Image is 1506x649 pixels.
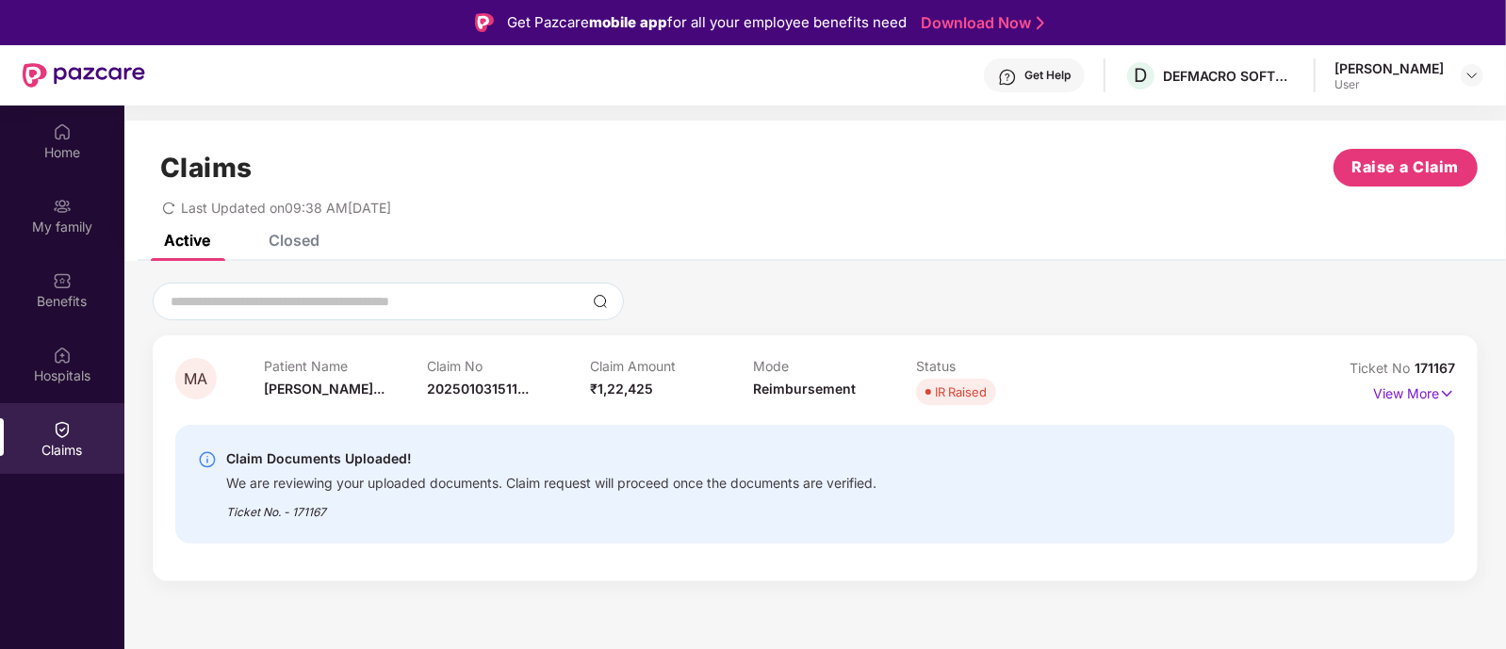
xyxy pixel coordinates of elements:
[53,420,72,439] img: svg+xml;base64,PHN2ZyBpZD0iQ2xhaW0iIHhtbG5zPSJodHRwOi8vd3d3LnczLm9yZy8yMDAwL3N2ZyIgd2lkdGg9IjIwIi...
[23,63,145,88] img: New Pazcare Logo
[164,231,210,250] div: Active
[753,381,856,397] span: Reimbursement
[1415,360,1455,376] span: 171167
[226,492,876,521] div: Ticket No. - 171167
[269,231,319,250] div: Closed
[53,197,72,216] img: svg+xml;base64,PHN2ZyB3aWR0aD0iMjAiIGhlaWdodD0iMjAiIHZpZXdCb3g9IjAgMCAyMCAyMCIgZmlsbD0ibm9uZSIgeG...
[921,13,1039,33] a: Download Now
[53,346,72,365] img: svg+xml;base64,PHN2ZyBpZD0iSG9zcGl0YWxzIiB4bWxucz0iaHR0cDovL3d3dy53My5vcmcvMjAwMC9zdmciIHdpZHRoPS...
[998,68,1017,87] img: svg+xml;base64,PHN2ZyBpZD0iSGVscC0zMngzMiIgeG1sbnM9Imh0dHA6Ly93d3cudzMub3JnLzIwMDAvc3ZnIiB3aWR0aD...
[590,381,653,397] span: ₹1,22,425
[162,200,175,216] span: redo
[427,381,529,397] span: 202501031511...
[1352,155,1460,179] span: Raise a Claim
[1334,59,1444,77] div: [PERSON_NAME]
[1163,67,1295,85] div: DEFMACRO SOFTWARE PRIVATE LIMITED
[1135,64,1148,87] span: D
[1350,360,1415,376] span: Ticket No
[53,271,72,290] img: svg+xml;base64,PHN2ZyBpZD0iQmVuZWZpdHMiIHhtbG5zPSJodHRwOi8vd3d3LnczLm9yZy8yMDAwL3N2ZyIgd2lkdGg9Ij...
[1024,68,1071,83] div: Get Help
[160,152,253,184] h1: Claims
[198,450,217,469] img: svg+xml;base64,PHN2ZyBpZD0iSW5mby0yMHgyMCIgeG1sbnM9Imh0dHA6Ly93d3cudzMub3JnLzIwMDAvc3ZnIiB3aWR0aD...
[916,358,1079,374] p: Status
[1439,383,1455,404] img: svg+xml;base64,PHN2ZyB4bWxucz0iaHR0cDovL3d3dy53My5vcmcvMjAwMC9zdmciIHdpZHRoPSIxNyIgaGVpZ2h0PSIxNy...
[593,294,608,309] img: svg+xml;base64,PHN2ZyBpZD0iU2VhcmNoLTMyeDMyIiB4bWxucz0iaHR0cDovL3d3dy53My5vcmcvMjAwMC9zdmciIHdpZH...
[264,358,427,374] p: Patient Name
[590,358,753,374] p: Claim Amount
[1465,68,1480,83] img: svg+xml;base64,PHN2ZyBpZD0iRHJvcGRvd24tMzJ4MzIiIHhtbG5zPSJodHRwOi8vd3d3LnczLm9yZy8yMDAwL3N2ZyIgd2...
[427,358,590,374] p: Claim No
[475,13,494,32] img: Logo
[1037,13,1044,33] img: Stroke
[1334,149,1478,187] button: Raise a Claim
[589,13,667,31] strong: mobile app
[753,358,916,374] p: Mode
[264,381,385,397] span: [PERSON_NAME]...
[181,200,391,216] span: Last Updated on 09:38 AM[DATE]
[935,382,987,401] div: IR Raised
[226,470,876,492] div: We are reviewing your uploaded documents. Claim request will proceed once the documents are verif...
[226,447,876,470] div: Claim Documents Uploaded!
[185,371,208,387] span: MA
[1334,77,1444,92] div: User
[53,122,72,141] img: svg+xml;base64,PHN2ZyBpZD0iSG9tZSIgeG1sbnM9Imh0dHA6Ly93d3cudzMub3JnLzIwMDAvc3ZnIiB3aWR0aD0iMjAiIG...
[1373,379,1455,404] p: View More
[507,11,907,34] div: Get Pazcare for all your employee benefits need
